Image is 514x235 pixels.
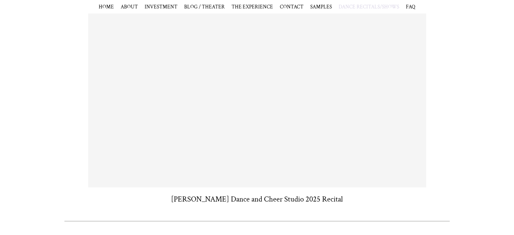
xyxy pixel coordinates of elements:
[184,3,225,10] a: BLOG / THEATER
[99,3,114,10] a: HOME
[121,3,138,10] a: ABOUT
[339,3,399,10] span: DANCE RECITALS/SHOWS
[171,194,343,204] h3: [PERSON_NAME] Dance and Cheer Studio 2025 Recital
[406,3,415,10] a: FAQ
[310,3,332,10] span: SAMPLES
[280,3,303,10] a: CONTACT
[231,3,273,10] a: THE EXPERIENCE
[145,3,177,10] a: INVESTMENT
